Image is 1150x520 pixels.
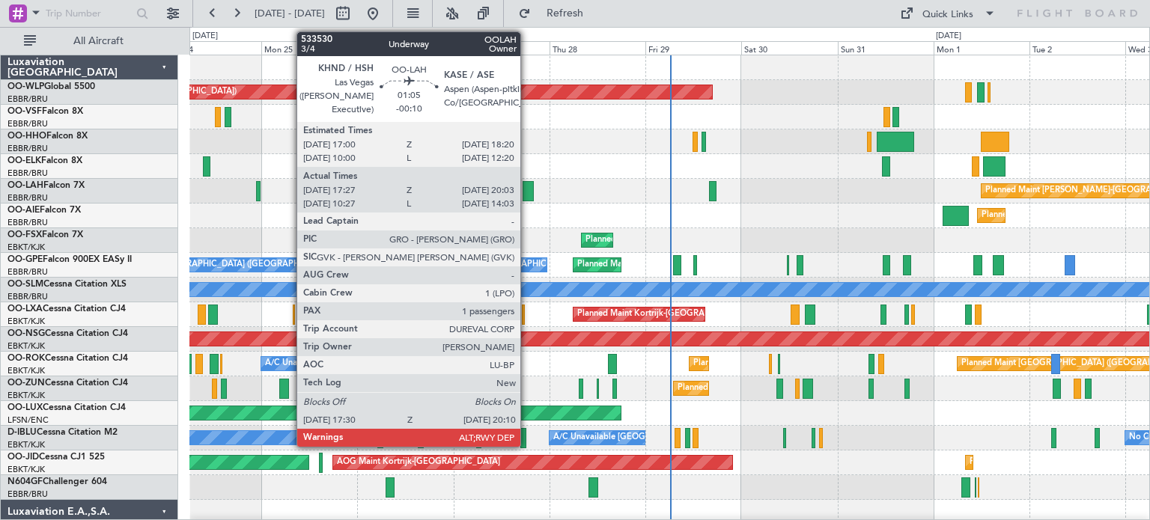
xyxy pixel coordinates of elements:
a: OO-VSFFalcon 8X [7,107,83,116]
div: Planned Maint Kortrijk-[GEOGRAPHIC_DATA] [970,451,1144,474]
a: EBKT/KJK [7,340,45,352]
div: Mon 1 [934,41,1029,55]
div: A/C Unavailable [GEOGRAPHIC_DATA]-[GEOGRAPHIC_DATA] [553,426,792,449]
div: Planned Maint [GEOGRAPHIC_DATA] ([GEOGRAPHIC_DATA] National) [577,254,848,276]
a: EBKT/KJK [7,390,45,401]
a: EBKT/KJK [7,365,45,376]
a: OO-FSXFalcon 7X [7,230,83,239]
div: Tue 2 [1029,41,1125,55]
div: Fri 29 [645,41,741,55]
a: EBBR/BRU [7,143,48,154]
a: OO-GPEFalcon 900EX EASy II [7,255,132,264]
a: EBBR/BRU [7,118,48,129]
a: EBKT/KJK [7,464,45,475]
a: EBBR/BRU [7,94,48,105]
div: Planned Maint Kortrijk-[GEOGRAPHIC_DATA] [577,303,752,325]
div: A/C Unavailable [265,352,327,375]
a: OO-SLMCessna Citation XLS [7,280,127,289]
div: No Crew [GEOGRAPHIC_DATA] ([GEOGRAPHIC_DATA] National) [361,254,612,276]
a: EBBR/BRU [7,217,48,228]
div: Quick Links [922,7,973,22]
span: OO-LAH [7,181,43,190]
a: EBBR/BRU [7,291,48,302]
span: OO-AIE [7,206,40,215]
span: D-IBLU [7,428,37,437]
a: EBBR/BRU [7,489,48,500]
span: OO-LUX [7,403,43,412]
a: EBKT/KJK [7,439,45,450]
a: EBBR/BRU [7,266,48,278]
div: [DATE] [192,30,218,43]
a: OO-LXACessna Citation CJ4 [7,305,126,313]
a: EBKT/KJK [7,242,45,253]
div: Thu 28 [550,41,645,55]
a: OO-ROKCessna Citation CJ4 [7,354,128,363]
span: OO-VSF [7,107,42,116]
a: LFSN/ENC [7,415,49,426]
a: D-IBLUCessna Citation M2 [7,428,118,437]
a: OO-LAHFalcon 7X [7,181,85,190]
span: OO-ZUN [7,379,45,388]
a: EBKT/KJK [7,316,45,327]
a: OO-AIEFalcon 7X [7,206,81,215]
span: OO-NSG [7,329,45,338]
input: Trip Number [46,2,132,25]
a: OO-HHOFalcon 8X [7,132,88,141]
div: Planned Maint Kortrijk-[GEOGRAPHIC_DATA] [678,377,852,400]
button: Refresh [511,1,601,25]
span: OO-FSX [7,230,42,239]
span: [DATE] - [DATE] [255,7,325,20]
span: OO-ROK [7,354,45,363]
div: Sun 31 [838,41,934,55]
div: AOG Maint Kortrijk-[GEOGRAPHIC_DATA] [337,451,500,474]
a: OO-ZUNCessna Citation CJ4 [7,379,128,388]
button: All Aircraft [16,29,162,53]
div: Planned Maint Kortrijk-[GEOGRAPHIC_DATA] [693,352,868,375]
span: OO-JID [7,453,39,462]
a: OO-WLPGlobal 5500 [7,82,95,91]
div: No Crew [GEOGRAPHIC_DATA] ([GEOGRAPHIC_DATA] National) [122,254,373,276]
a: N604GFChallenger 604 [7,477,107,486]
span: OO-WLP [7,82,44,91]
div: Planned Maint Kortrijk-[GEOGRAPHIC_DATA] [585,229,760,251]
div: Mon 25 [261,41,357,55]
span: N604GF [7,477,43,486]
a: OO-ELKFalcon 8X [7,156,82,165]
span: OO-GPE [7,255,43,264]
span: OO-SLM [7,280,43,289]
a: OO-LUXCessna Citation CJ4 [7,403,126,412]
div: [DATE] [936,30,961,43]
span: OO-LXA [7,305,43,313]
a: EBBR/BRU [7,192,48,204]
div: Sat 30 [741,41,837,55]
span: Refresh [534,8,597,19]
div: Wed 27 [454,41,550,55]
a: OO-NSGCessna Citation CJ4 [7,329,128,338]
button: Quick Links [892,1,1003,25]
div: Sun 24 [165,41,261,55]
span: OO-HHO [7,132,46,141]
a: EBBR/BRU [7,168,48,179]
span: OO-ELK [7,156,41,165]
div: Tue 26 [357,41,453,55]
span: All Aircraft [39,36,158,46]
a: OO-JIDCessna CJ1 525 [7,453,105,462]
